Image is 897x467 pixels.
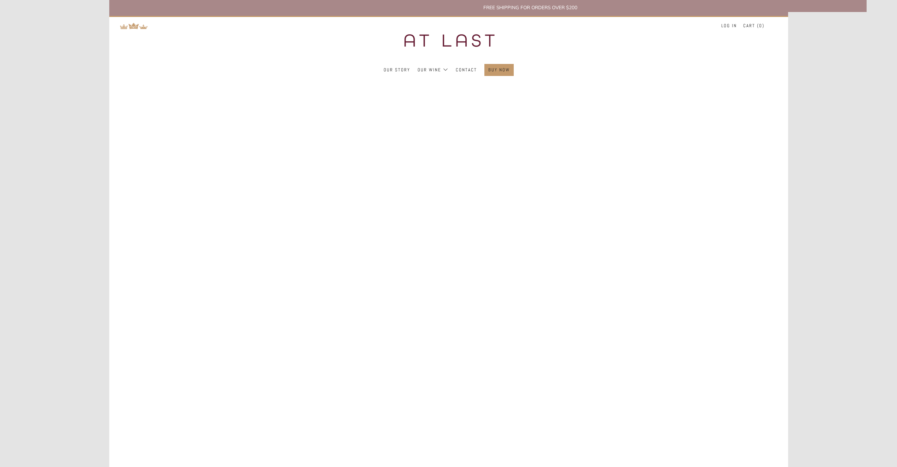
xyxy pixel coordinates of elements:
a: Our Story [384,64,410,76]
a: Our Wine [418,64,448,76]
a: Log in [721,20,737,31]
a: Buy Now [488,64,510,76]
img: Return to TKW Merchants [120,23,148,29]
a: Return to TKW Merchants [120,22,148,29]
span: 0 [759,23,762,29]
a: Cart (0) [743,20,764,31]
a: Contact [456,64,477,76]
img: three kings wine merchants [387,17,511,64]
